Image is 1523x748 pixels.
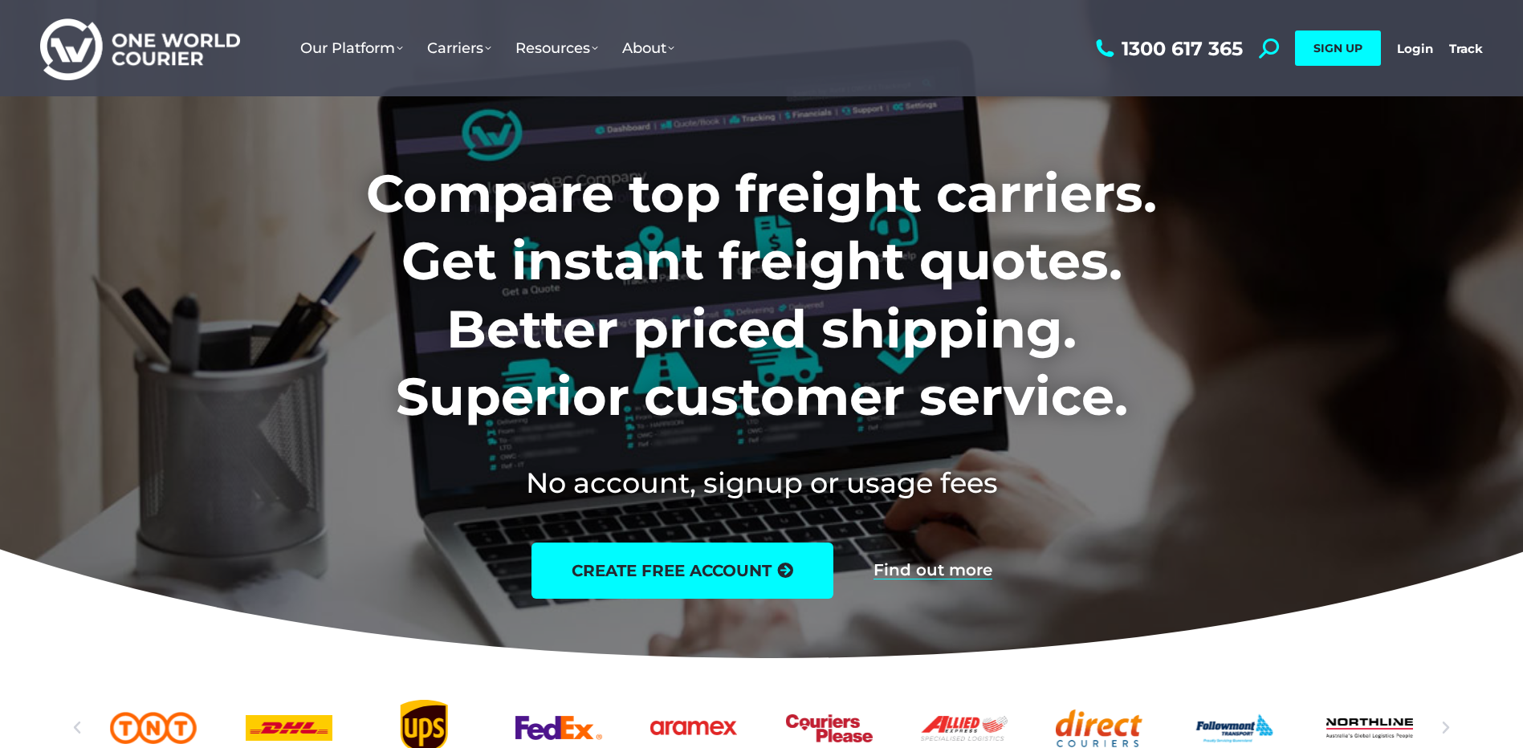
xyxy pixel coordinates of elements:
h1: Compare top freight carriers. Get instant freight quotes. Better priced shipping. Superior custom... [260,160,1263,431]
h2: No account, signup or usage fees [260,463,1263,502]
span: About [622,39,674,57]
a: create free account [531,543,833,599]
span: SIGN UP [1313,41,1362,55]
span: Resources [515,39,598,57]
a: Track [1449,41,1483,56]
a: Carriers [415,23,503,73]
a: Our Platform [288,23,415,73]
a: Find out more [873,562,992,579]
a: About [610,23,686,73]
a: Login [1397,41,1433,56]
a: Resources [503,23,610,73]
span: Carriers [427,39,491,57]
img: One World Courier [40,16,240,81]
span: Our Platform [300,39,403,57]
a: SIGN UP [1295,30,1381,66]
a: 1300 617 365 [1092,39,1243,59]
